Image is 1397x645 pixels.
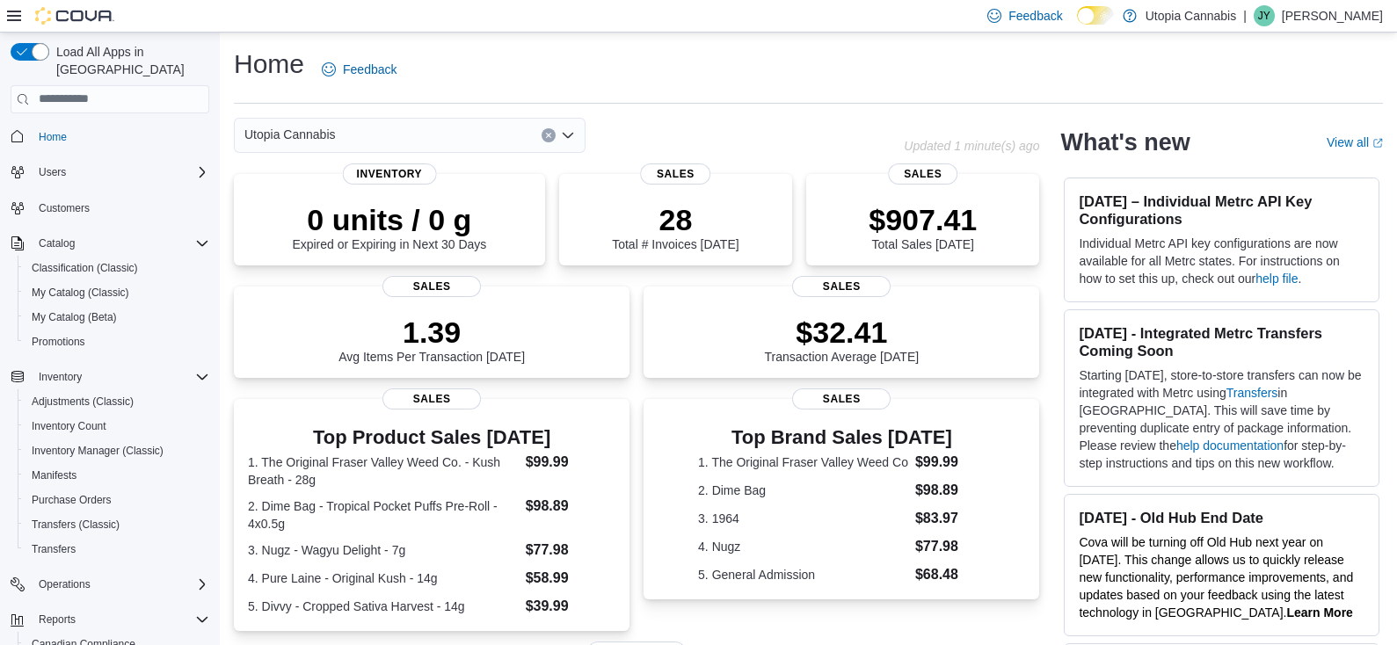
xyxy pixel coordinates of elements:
p: 1.39 [338,315,525,350]
button: Inventory [4,365,216,389]
span: Classification (Classic) [25,257,209,279]
span: Sales [888,163,958,185]
a: help file [1255,272,1298,286]
dd: $58.99 [526,568,616,589]
span: Transfers (Classic) [32,518,120,532]
span: Adjustments (Classic) [25,391,209,412]
span: Inventory Count [25,416,209,437]
dt: 5. General Admission [698,566,908,583]
dt: 3. Nugz - Wagyu Delight - 7g [248,541,519,559]
dd: $83.97 [915,508,986,529]
a: View allExternal link [1327,135,1383,149]
span: Operations [39,577,91,591]
dt: 3. 1964 [698,510,908,527]
p: Utopia Cannabis [1146,5,1237,26]
dd: $98.89 [526,496,616,517]
span: Feedback [343,61,397,78]
span: Sales [641,163,711,185]
span: Reports [39,612,76,627]
h2: What's new [1060,128,1190,156]
a: Home [32,127,74,148]
span: Promotions [25,331,209,352]
dt: 2. Dime Bag [698,482,908,499]
span: Manifests [32,468,76,482]
a: My Catalog (Beta) [25,307,124,328]
a: Inventory Manager (Classic) [25,440,171,461]
dd: $99.99 [915,452,986,473]
button: Clear input [542,128,556,142]
input: Dark Mode [1077,6,1114,25]
a: Purchase Orders [25,489,119,511]
a: Manifests [25,465,84,486]
a: Customers [32,198,97,219]
img: Cova [35,7,114,25]
h1: Home [234,47,304,82]
svg: External link [1372,138,1383,149]
span: Home [32,126,209,148]
span: Operations [32,574,209,595]
span: Inventory [39,370,82,384]
button: Reports [32,609,83,630]
button: My Catalog (Beta) [18,305,216,330]
div: Total # Invoices [DATE] [612,202,739,251]
button: Transfers [18,537,216,562]
button: Transfers (Classic) [18,512,216,537]
span: Home [39,130,67,144]
button: Operations [4,572,216,597]
span: Reports [32,609,209,630]
span: Cova will be turning off Old Hub next year on [DATE]. This change allows us to quickly release ne... [1079,535,1353,620]
button: Operations [32,574,98,595]
dd: $77.98 [915,536,986,557]
p: $907.41 [869,202,977,237]
h3: [DATE] - Old Hub End Date [1079,509,1364,526]
span: Users [39,165,66,179]
div: Jason Yoo [1254,5,1275,26]
dt: 4. Nugz [698,538,908,555]
button: Reports [4,607,216,632]
button: Users [32,162,73,183]
h3: [DATE] - Integrated Metrc Transfers Coming Soon [1079,324,1364,359]
a: My Catalog (Classic) [25,282,136,303]
p: 28 [612,202,739,237]
p: Updated 1 minute(s) ago [904,139,1039,153]
dd: $39.99 [526,596,616,617]
button: Catalog [4,231,216,256]
span: Purchase Orders [25,489,209,511]
button: My Catalog (Classic) [18,280,216,305]
span: My Catalog (Beta) [32,310,117,324]
span: Transfers (Classic) [25,514,209,535]
span: My Catalog (Classic) [25,282,209,303]
span: Purchase Orders [32,493,112,507]
span: Catalog [39,236,75,250]
span: Inventory Manager (Classic) [25,440,209,461]
span: Sales [792,388,891,409]
span: Customers [39,201,90,215]
div: Total Sales [DATE] [869,202,977,251]
span: Sales [792,276,891,297]
span: Transfers [32,542,76,556]
button: Users [4,160,216,185]
button: Catalog [32,233,82,254]
a: Learn More [1286,605,1352,620]
dd: $77.98 [526,540,616,561]
span: Load All Apps in [GEOGRAPHIC_DATA] [49,43,209,78]
button: Classification (Classic) [18,256,216,280]
span: Sales [382,388,481,409]
span: My Catalog (Classic) [32,286,129,300]
a: Feedback [315,52,404,87]
span: Customers [32,197,209,219]
button: Inventory [32,366,89,388]
p: | [1243,5,1247,26]
span: Promotions [32,335,85,349]
button: Inventory Count [18,414,216,438]
a: Adjustments (Classic) [25,391,141,412]
span: Users [32,162,209,183]
dt: 2. Dime Bag - Tropical Pocket Puffs Pre-Roll - 4x0.5g [248,497,519,533]
span: Feedback [1008,7,1062,25]
span: Catalog [32,233,209,254]
p: Individual Metrc API key configurations are now available for all Metrc states. For instructions ... [1079,235,1364,287]
span: Inventory [32,366,209,388]
div: Expired or Expiring in Next 30 Days [292,202,486,251]
span: Classification (Classic) [32,261,138,275]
